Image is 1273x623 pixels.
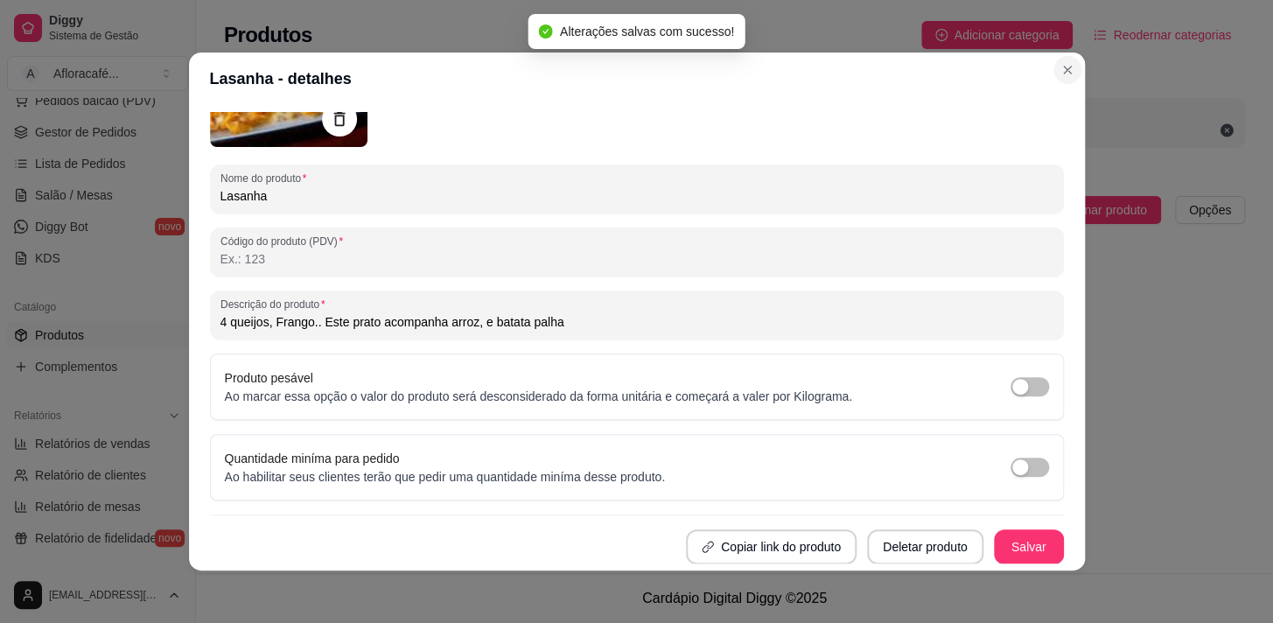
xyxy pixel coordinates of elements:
[560,24,734,38] span: Alterações salvas com sucesso!
[1053,56,1081,84] button: Close
[686,529,857,564] button: Copiar link do produto
[225,371,313,385] label: Produto pesável
[225,388,853,405] p: Ao marcar essa opção o valor do produto será desconsiderado da forma unitária e começará a valer ...
[220,187,1053,205] input: Nome do produto
[225,451,400,465] label: Quantidade miníma para pedido
[220,297,331,311] label: Descrição do produto
[189,52,1085,105] header: Lasanha - detalhes
[539,24,553,38] span: check-circle
[225,468,666,486] p: Ao habilitar seus clientes terão que pedir uma quantidade miníma desse produto.
[867,529,983,564] button: Deletar produto
[220,250,1053,268] input: Código do produto (PDV)
[220,313,1053,331] input: Descrição do produto
[994,529,1064,564] button: Salvar
[220,171,312,185] label: Nome do produto
[220,234,349,248] label: Código do produto (PDV)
